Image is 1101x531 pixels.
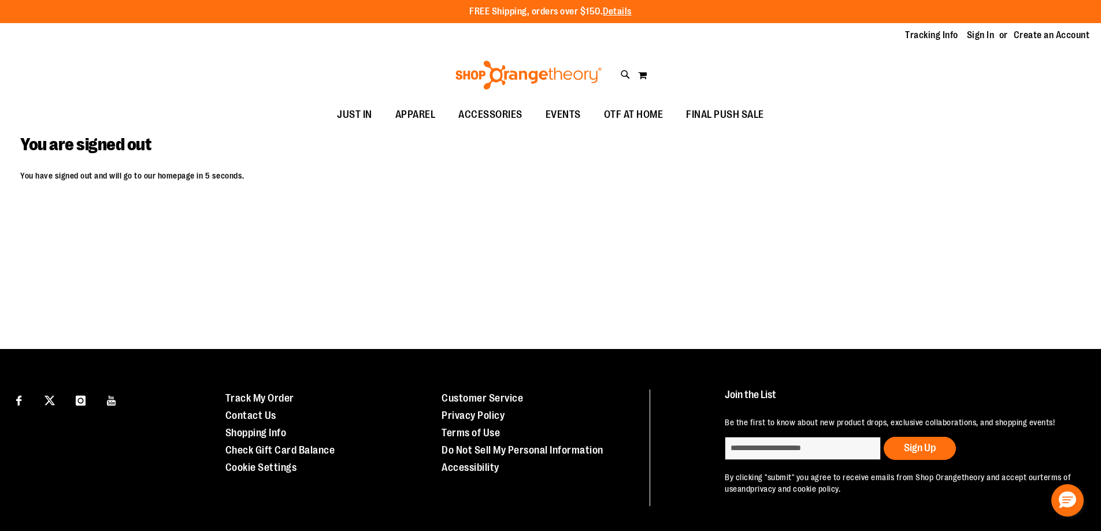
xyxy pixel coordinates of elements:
span: APPAREL [395,102,436,128]
a: Tracking Info [905,29,958,42]
a: Accessibility [442,462,499,473]
a: Visit our Facebook page [9,389,29,410]
a: ACCESSORIES [447,102,534,128]
img: Twitter [45,395,55,406]
button: Hello, have a question? Let’s chat. [1051,484,1084,517]
a: Shopping Info [225,427,287,439]
input: enter email [725,437,881,460]
a: Customer Service [442,392,523,404]
a: Contact Us [225,410,276,421]
a: JUST IN [325,102,384,128]
p: FREE Shipping, orders over $150. [469,5,632,18]
a: EVENTS [534,102,592,128]
img: Shop Orangetheory [454,61,603,90]
p: You have signed out and will go to our homepage in 5 seconds. [20,170,1081,181]
a: privacy and cookie policy. [750,484,840,493]
a: Visit our X page [40,389,60,410]
button: Sign Up [884,437,956,460]
a: Check Gift Card Balance [225,444,335,456]
a: terms of use [725,473,1071,493]
a: Visit our Youtube page [102,389,122,410]
span: You are signed out [20,135,151,154]
span: ACCESSORIES [458,102,522,128]
span: JUST IN [337,102,372,128]
span: OTF AT HOME [604,102,663,128]
a: Details [603,6,632,17]
span: EVENTS [546,102,581,128]
a: Terms of Use [442,427,500,439]
a: Cookie Settings [225,462,297,473]
a: Create an Account [1014,29,1090,42]
a: FINAL PUSH SALE [674,102,776,128]
a: Do Not Sell My Personal Information [442,444,603,456]
a: OTF AT HOME [592,102,675,128]
h4: Join the List [725,389,1074,411]
p: By clicking "submit" you agree to receive emails from Shop Orangetheory and accept our and [725,471,1074,495]
span: Sign Up [904,442,936,454]
a: Privacy Policy [442,410,505,421]
a: Track My Order [225,392,294,404]
span: FINAL PUSH SALE [686,102,764,128]
a: Sign In [967,29,995,42]
a: Visit our Instagram page [71,389,91,410]
a: APPAREL [384,102,447,128]
p: Be the first to know about new product drops, exclusive collaborations, and shopping events! [725,417,1074,428]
